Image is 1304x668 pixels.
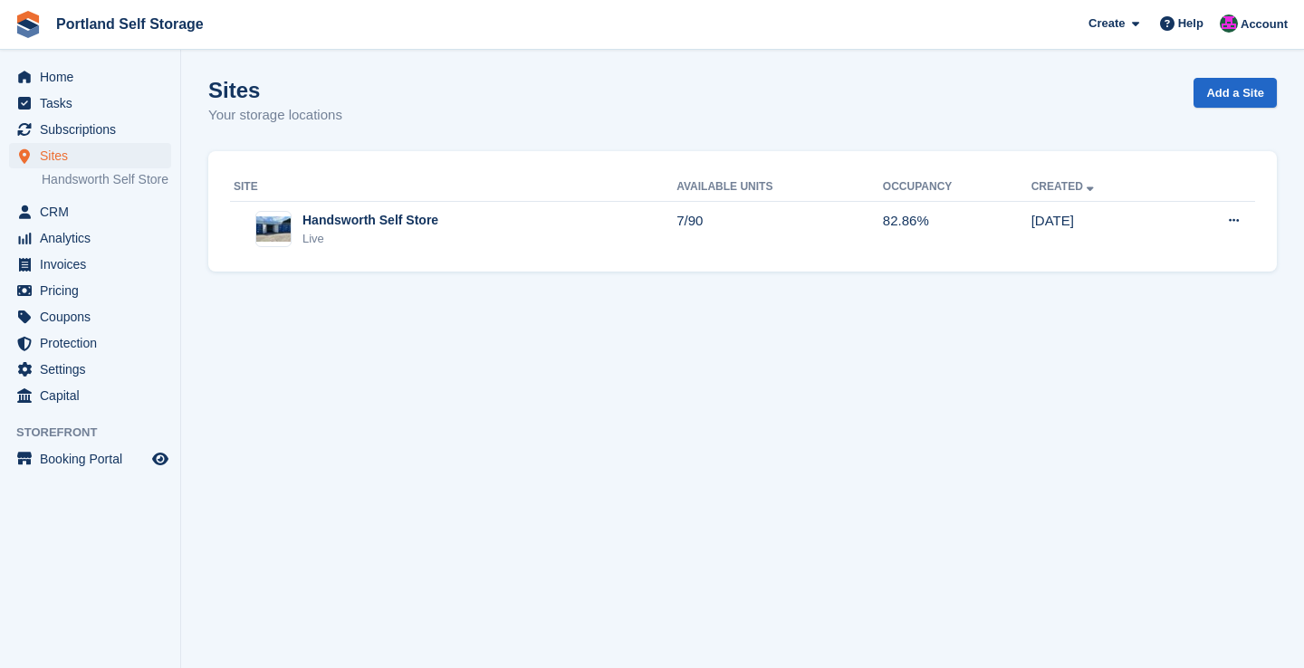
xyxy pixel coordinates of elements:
span: Coupons [40,304,149,329]
a: menu [9,199,171,224]
a: menu [9,252,171,277]
a: Handsworth Self Store [42,171,171,188]
a: menu [9,225,171,251]
a: menu [9,304,171,329]
div: Live [302,230,438,248]
span: Account [1241,15,1288,33]
span: Protection [40,330,149,356]
span: Booking Portal [40,446,149,472]
span: Storefront [16,424,180,442]
a: menu [9,278,171,303]
div: Handsworth Self Store [302,211,438,230]
span: Capital [40,383,149,408]
td: 7/90 [676,201,883,257]
th: Occupancy [883,173,1031,202]
a: menu [9,143,171,168]
a: Add a Site [1194,78,1277,108]
span: Subscriptions [40,117,149,142]
a: menu [9,330,171,356]
a: Preview store [149,448,171,470]
a: menu [9,91,171,116]
span: Pricing [40,278,149,303]
p: Your storage locations [208,105,342,126]
span: Create [1088,14,1125,33]
img: stora-icon-8386f47178a22dfd0bd8f6a31ec36ba5ce8667c1dd55bd0f319d3a0aa187defe.svg [14,11,42,38]
a: menu [9,383,171,408]
a: Created [1031,180,1098,193]
span: Tasks [40,91,149,116]
td: [DATE] [1031,201,1174,257]
th: Available Units [676,173,883,202]
span: Settings [40,357,149,382]
h1: Sites [208,78,342,102]
span: Home [40,64,149,90]
img: Image of Handsworth Self Store site [256,216,291,243]
span: Help [1178,14,1203,33]
a: menu [9,446,171,472]
th: Site [230,173,676,202]
a: Portland Self Storage [49,9,211,39]
img: David Baker [1220,14,1238,33]
span: Sites [40,143,149,168]
a: menu [9,117,171,142]
span: CRM [40,199,149,224]
span: Analytics [40,225,149,251]
td: 82.86% [883,201,1031,257]
a: menu [9,357,171,382]
a: menu [9,64,171,90]
span: Invoices [40,252,149,277]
